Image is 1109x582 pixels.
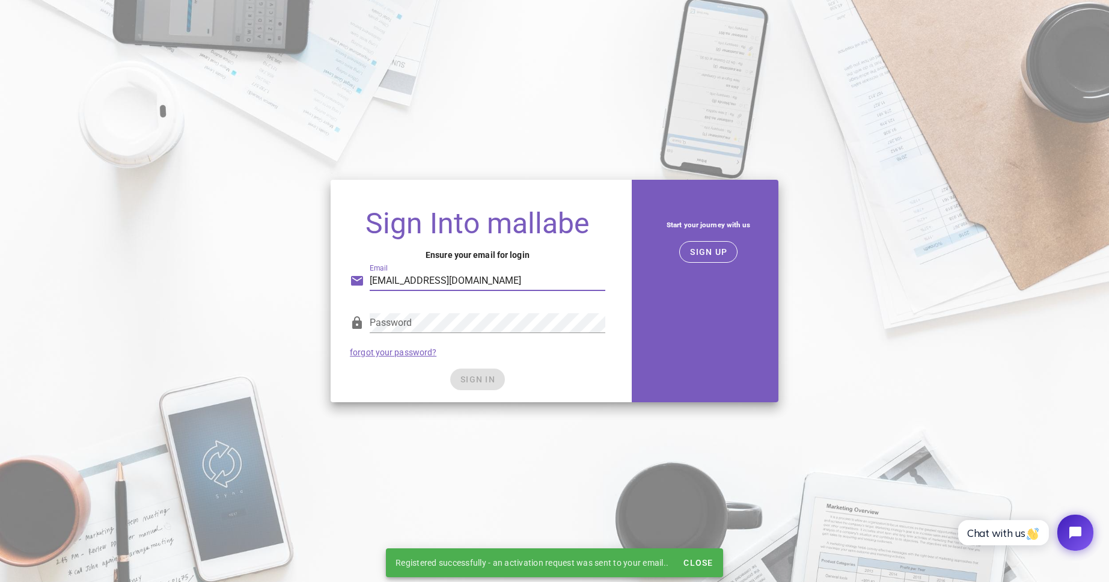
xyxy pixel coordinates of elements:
[370,264,388,273] label: Email
[350,248,605,262] h4: Ensure your email for login
[679,241,738,263] button: SIGN UP
[683,558,713,568] span: Close
[350,209,605,239] h1: Sign Into mallabe
[350,348,436,357] a: forgot your password?
[945,504,1104,561] iframe: Tidio Chat
[370,271,605,290] input: Your email address
[386,548,678,577] div: Registered successfully - an activation request was sent to your email..
[678,552,718,574] button: Close
[689,247,727,257] span: SIGN UP
[649,218,769,231] h5: Start your journey with us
